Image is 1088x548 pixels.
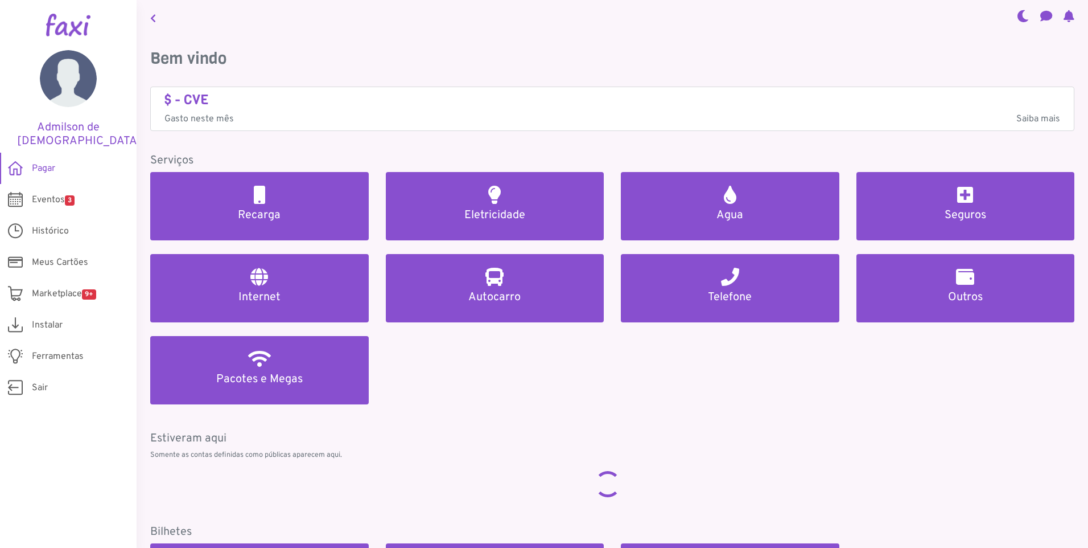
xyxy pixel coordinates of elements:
a: Seguros [856,172,1075,240]
a: Outros [856,254,1075,322]
span: Saiba mais [1016,112,1060,126]
h5: Outros [870,291,1061,304]
h3: Bem vindo [150,49,1074,68]
a: Admilson de [DEMOGRAPHIC_DATA] [17,50,119,148]
span: Pagar [32,162,55,175]
a: $ - CVE Gasto neste mêsSaiba mais [164,92,1060,126]
a: Pacotes e Megas [150,336,369,404]
p: Somente as contas definidas como públicas aparecem aqui. [150,450,1074,461]
a: Agua [621,172,839,240]
span: Marketplace [32,287,96,301]
a: Telefone [621,254,839,322]
span: 3 [65,195,75,206]
h5: Eletricidade [399,208,591,222]
span: Eventos [32,193,75,207]
span: 9+ [82,289,96,300]
a: Internet [150,254,369,322]
h5: Pacotes e Megas [164,373,355,386]
h5: Estiveram aqui [150,432,1074,445]
span: Instalar [32,318,63,332]
h4: $ - CVE [164,92,1060,108]
h5: Agua [634,208,826,222]
h5: Seguros [870,208,1061,222]
h5: Telefone [634,291,826,304]
h5: Serviços [150,154,1074,167]
span: Meus Cartões [32,256,88,269]
p: Gasto neste mês [164,112,1060,126]
h5: Recarga [164,208,355,222]
a: Autocarro [386,254,604,322]
h5: Internet [164,291,355,304]
h5: Bilhetes [150,525,1074,539]
a: Recarga [150,172,369,240]
span: Histórico [32,224,69,238]
span: Ferramentas [32,350,84,363]
h5: Admilson de [DEMOGRAPHIC_DATA] [17,121,119,148]
a: Eletricidade [386,172,604,240]
h5: Autocarro [399,291,591,304]
span: Sair [32,381,48,395]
